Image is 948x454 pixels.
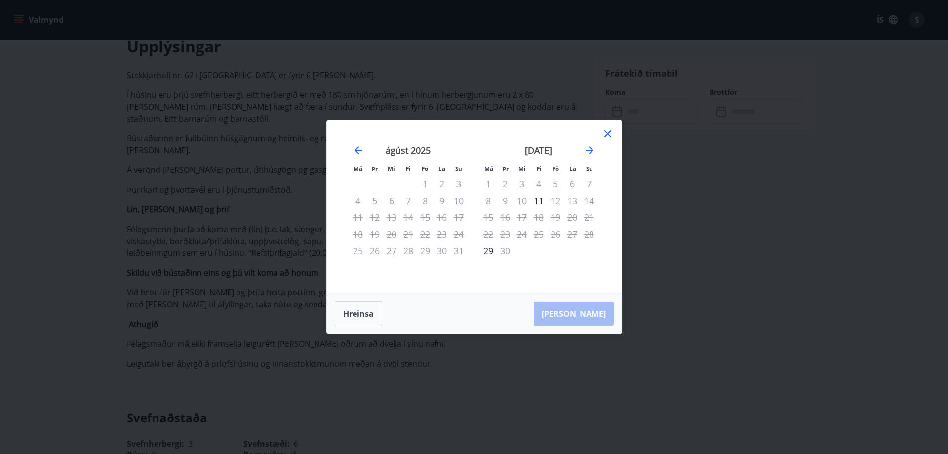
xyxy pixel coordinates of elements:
[417,209,434,226] td: Not available. föstudagur, 15. ágúst 2025
[388,165,395,172] small: Mi
[513,209,530,226] td: Not available. miðvikudagur, 17. september 2025
[480,192,497,209] td: Not available. mánudagur, 8. september 2025
[530,175,547,192] td: Not available. fimmtudagur, 4. september 2025
[547,192,564,209] div: Aðeins útritun í boði
[406,165,411,172] small: Fi
[400,209,417,226] td: Not available. fimmtudagur, 14. ágúst 2025
[350,209,366,226] td: Not available. mánudagur, 11. ágúst 2025
[434,226,450,243] td: Not available. laugardagur, 23. ágúst 2025
[450,175,467,192] td: Not available. sunnudagur, 3. ágúst 2025
[513,175,530,192] td: Not available. miðvikudagur, 3. september 2025
[497,192,513,209] td: Not available. þriðjudagur, 9. september 2025
[581,175,597,192] td: Not available. sunnudagur, 7. september 2025
[525,144,552,156] strong: [DATE]
[530,226,547,243] td: Not available. fimmtudagur, 25. september 2025
[530,209,547,226] td: Not available. fimmtudagur, 18. september 2025
[400,226,417,243] td: Not available. fimmtudagur, 21. ágúst 2025
[383,209,400,226] td: Not available. miðvikudagur, 13. ágúst 2025
[366,192,383,209] td: Not available. þriðjudagur, 5. ágúst 2025
[434,175,450,192] td: Not available. laugardagur, 2. ágúst 2025
[480,226,497,243] td: Not available. mánudagur, 22. september 2025
[386,144,431,156] strong: ágúst 2025
[417,226,434,243] td: Not available. föstudagur, 22. ágúst 2025
[480,243,497,259] div: Aðeins innritun í boði
[564,209,581,226] td: Not available. laugardagur, 20. september 2025
[564,175,581,192] td: Not available. laugardagur, 6. september 2025
[366,209,383,226] td: Not available. þriðjudagur, 12. ágúst 2025
[584,144,595,156] div: Move forward to switch to the next month.
[383,192,400,209] td: Not available. miðvikudagur, 6. ágúst 2025
[350,243,366,259] td: Not available. mánudagur, 25. ágúst 2025
[484,165,493,172] small: Má
[335,301,382,326] button: Hreinsa
[547,209,564,226] td: Not available. föstudagur, 19. september 2025
[434,243,450,259] td: Not available. laugardagur, 30. ágúst 2025
[547,192,564,209] td: Not available. föstudagur, 12. september 2025
[422,165,428,172] small: Fö
[497,243,513,259] div: Aðeins útritun í boði
[564,192,581,209] td: Not available. laugardagur, 13. september 2025
[417,243,434,259] td: Not available. föstudagur, 29. ágúst 2025
[350,226,366,243] td: Not available. mánudagur, 18. ágúst 2025
[400,243,417,259] td: Not available. fimmtudagur, 28. ágúst 2025
[350,192,366,209] td: Not available. mánudagur, 4. ágúst 2025
[400,192,417,209] td: Not available. fimmtudagur, 7. ágúst 2025
[497,243,513,259] td: Not available. þriðjudagur, 30. september 2025
[366,226,383,243] td: Not available. þriðjudagur, 19. ágúst 2025
[450,226,467,243] td: Not available. sunnudagur, 24. ágúst 2025
[547,226,564,243] td: Not available. föstudagur, 26. september 2025
[383,243,400,259] td: Not available. miðvikudagur, 27. ágúst 2025
[537,165,542,172] small: Fi
[450,209,467,226] td: Not available. sunnudagur, 17. ágúst 2025
[581,226,597,243] td: Not available. sunnudagur, 28. september 2025
[513,192,530,209] td: Not available. miðvikudagur, 10. september 2025
[586,165,593,172] small: Su
[438,165,445,172] small: La
[417,175,434,192] td: Not available. föstudagur, 1. ágúst 2025
[383,226,400,243] td: Not available. miðvikudagur, 20. ágúst 2025
[417,192,434,209] td: Not available. föstudagur, 8. ágúst 2025
[547,175,564,192] td: Not available. föstudagur, 5. september 2025
[434,209,450,226] td: Not available. laugardagur, 16. ágúst 2025
[581,209,597,226] td: Not available. sunnudagur, 21. september 2025
[480,175,497,192] td: Not available. mánudagur, 1. september 2025
[513,226,530,243] td: Not available. miðvikudagur, 24. september 2025
[339,132,610,281] div: Calendar
[372,165,378,172] small: Þr
[366,243,383,259] td: Not available. þriðjudagur, 26. ágúst 2025
[530,192,547,209] td: Choose fimmtudagur, 11. september 2025 as your check-in date. It’s available.
[354,165,362,172] small: Má
[455,165,462,172] small: Su
[497,226,513,243] td: Not available. þriðjudagur, 23. september 2025
[480,209,497,226] td: Not available. mánudagur, 15. september 2025
[530,192,547,209] div: Aðeins innritun í boði
[553,165,559,172] small: Fö
[518,165,526,172] small: Mi
[480,243,497,259] td: Choose mánudagur, 29. september 2025 as your check-in date. It’s available.
[353,144,364,156] div: Move backward to switch to the previous month.
[569,165,576,172] small: La
[497,209,513,226] td: Not available. þriðjudagur, 16. september 2025
[450,192,467,209] td: Not available. sunnudagur, 10. ágúst 2025
[581,192,597,209] td: Not available. sunnudagur, 14. september 2025
[503,165,509,172] small: Þr
[434,192,450,209] td: Not available. laugardagur, 9. ágúst 2025
[564,226,581,243] td: Not available. laugardagur, 27. september 2025
[450,243,467,259] td: Not available. sunnudagur, 31. ágúst 2025
[497,175,513,192] td: Not available. þriðjudagur, 2. september 2025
